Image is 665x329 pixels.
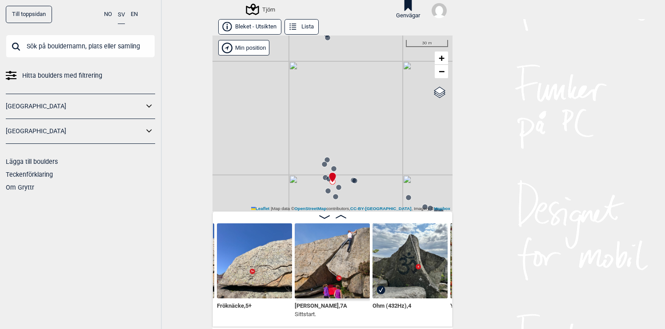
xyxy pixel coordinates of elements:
div: Tjörn [247,4,275,15]
button: Lista [284,19,319,35]
img: User fallback1 [432,3,447,18]
a: CC-BY-[GEOGRAPHIC_DATA] [350,206,412,211]
img: Y front [450,223,525,298]
a: Teckenförklaring [6,171,53,178]
div: Vis min position [218,40,269,55]
button: Bleket - Utsikten [218,19,281,35]
a: [GEOGRAPHIC_DATA] [6,125,144,138]
div: Map data © contributors, , Imagery © [249,206,453,212]
span: Fröknäcke , 5+ [217,301,252,309]
span: | [271,206,272,211]
a: Om Gryttr [6,184,34,191]
a: Zoom in [435,52,448,65]
span: Hitta boulders med filtrering [22,69,102,82]
a: Zoom out [435,65,448,78]
img: Ohm 432 Hz [373,223,448,298]
span: − [439,66,445,77]
button: EN [131,6,138,23]
a: OpenStreetMap [294,206,326,211]
img: Stella 220911 [295,223,370,298]
button: SV [118,6,125,24]
button: NO [104,6,112,23]
p: Sittstart. [295,310,347,319]
a: Hitta boulders med filtrering [6,69,155,82]
span: Y-front , 6A [450,301,477,309]
span: Ohm (432Hz) , 4 [373,301,411,309]
a: Leaflet [251,206,269,211]
span: + [439,52,445,63]
a: Till toppsidan [6,6,52,23]
a: [GEOGRAPHIC_DATA] [6,100,144,113]
a: Mapbox [434,206,450,211]
a: Lägga till boulders [6,158,58,165]
span: [PERSON_NAME] , 7A [295,301,347,309]
div: 30 m [406,40,448,47]
a: Layers [431,83,448,102]
img: Froknacke [217,223,292,298]
input: Sök på bouldernamn, plats eller samling [6,35,155,58]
